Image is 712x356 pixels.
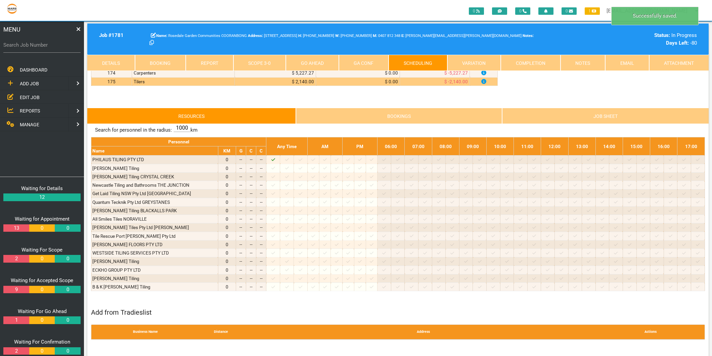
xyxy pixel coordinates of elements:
[29,255,55,263] a: 0
[14,339,70,345] a: Waiting For Confirmation
[219,267,235,273] div: 0
[91,309,705,316] h3: Add from Tradieslist
[257,224,265,231] div: --
[55,255,80,263] a: 0
[92,283,217,290] div: B & K [PERSON_NAME] Tiling
[286,55,339,71] a: Go Ahead
[219,182,235,188] div: 0
[219,258,235,265] div: 0
[247,207,255,214] div: --
[11,277,73,283] a: Waiting for Accepted Scope
[20,94,40,100] span: EDIT JOB
[219,224,235,231] div: 0
[237,165,245,172] div: --
[247,267,255,273] div: --
[247,241,255,248] div: --
[568,137,595,155] th: 13:00
[219,241,235,248] div: 0
[247,283,255,290] div: --
[257,267,265,273] div: --
[237,241,245,248] div: --
[541,137,568,155] th: 12:00
[156,34,167,38] b: Name:
[298,34,334,38] span: Home phone
[3,41,81,49] label: Search Job Number
[237,267,245,273] div: --
[562,7,577,15] span: 0
[156,34,247,38] span: Rosedale Garden Communities COORANBONG
[55,316,80,324] a: 0
[237,173,245,180] div: --
[605,55,649,71] a: Email
[20,122,39,127] span: MANAGE
[92,199,217,206] div: Quantum Tecknik Pty Ltd GREYSTANES
[87,108,296,124] a: Resources
[481,79,486,84] a: PHILAUS TILING PTY LTD INV-0150 8/9/2025 Alfresco tiling Alfresco lenial Alfresco silicon
[237,190,245,197] div: --
[7,3,17,14] img: s3file
[296,108,502,124] a: Bookings
[585,7,600,15] span: 1
[316,69,400,77] td: $ 0.00
[459,137,486,155] th: 09:00
[405,137,432,155] th: 07:00
[377,137,405,155] th: 06:00
[373,34,400,38] span: Jamie
[219,216,235,222] div: 0
[92,233,217,239] div: Tile Rescue Port [PERSON_NAME] Pty Ltd
[335,34,340,38] b: W:
[3,316,29,324] a: 1
[247,224,255,231] div: --
[92,258,217,265] div: [PERSON_NAME] Tiling
[237,216,245,222] div: --
[3,347,29,355] a: 2
[257,283,265,290] div: --
[523,34,534,38] b: Notes:
[18,308,66,314] a: Waiting For Go Ahead
[308,137,343,155] th: AM
[481,70,486,76] a: TONY DI RICO BUILDING SERVICES INV-0444 27/8/2025 Labour and materials to prepare and pour reinfo...
[623,137,650,155] th: 15:00
[343,137,377,155] th: PM
[29,347,55,355] a: 0
[132,69,235,77] td: Carpenters
[149,40,154,46] a: Click here copy customer information.
[21,185,63,191] a: Waiting for Details
[501,55,561,71] a: Completion
[219,156,235,163] div: 0
[247,165,255,172] div: --
[257,258,265,265] div: --
[266,137,308,155] th: Any Time
[219,233,235,239] div: 0
[486,137,514,155] th: 10:00
[514,137,541,155] th: 11:00
[92,182,217,188] div: Newcastle Tiling and Bathrooms THE JUNCTION
[92,165,217,172] div: [PERSON_NAME] Tiling
[92,173,217,180] div: [PERSON_NAME] Tiling CRYSTAL CREEK
[3,25,20,34] span: MENU
[257,173,265,180] div: --
[132,77,235,86] td: Tilers
[15,216,70,222] a: Waiting for Appointment
[237,250,245,256] div: --
[219,190,235,197] div: 0
[219,250,235,256] div: 0
[3,193,81,201] a: 12
[247,190,255,197] div: --
[92,275,217,282] div: [PERSON_NAME] Tiling
[515,7,530,15] span: 0
[21,247,62,253] a: Waiting For Scope
[257,216,265,222] div: --
[257,233,265,239] div: --
[247,258,255,265] div: --
[219,173,235,180] div: 0
[247,325,600,339] div: Address
[257,275,265,282] div: --
[600,325,701,339] div: Actions
[649,55,709,71] a: Attachment
[389,55,447,71] a: Scheduling
[92,267,217,273] div: ECKHO GROUP PTY LTD
[401,34,522,38] span: [PERSON_NAME][EMAIL_ADDRESS][PERSON_NAME][DOMAIN_NAME]
[247,250,255,256] div: --
[91,69,132,77] td: 174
